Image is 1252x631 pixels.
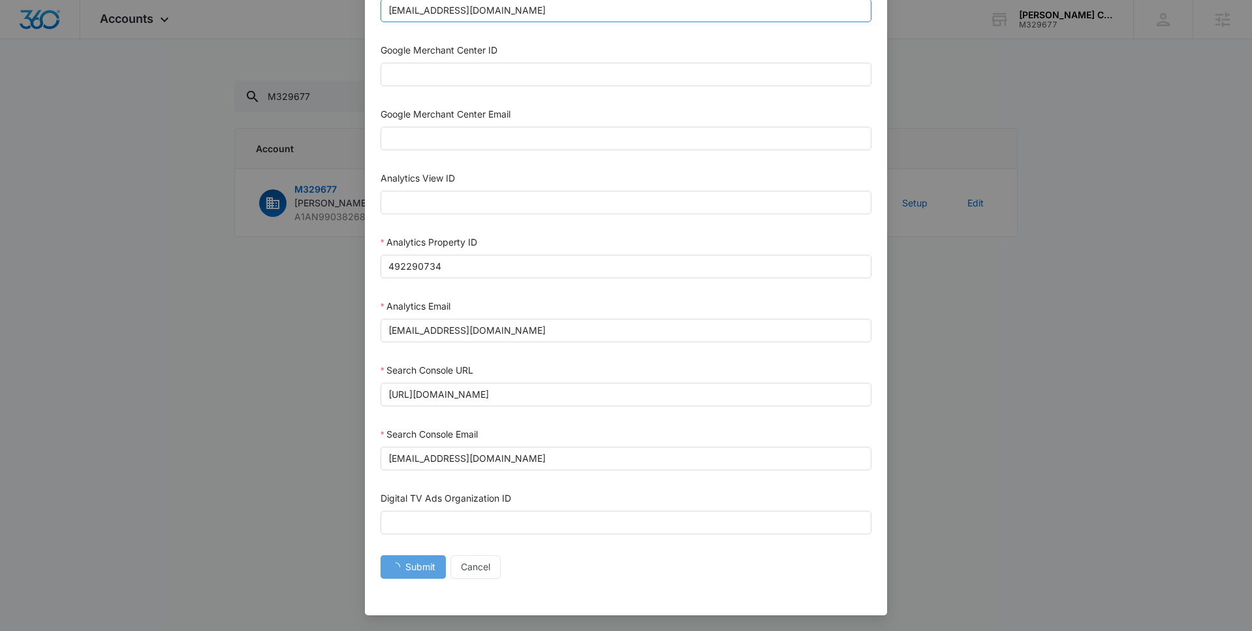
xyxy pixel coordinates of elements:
input: Analytics Property ID [381,255,871,278]
input: Analytics View ID [381,191,871,214]
label: Google Merchant Center Email [381,108,510,120]
button: Cancel [450,555,501,579]
label: Search Console URL [381,364,473,376]
input: Digital TV Ads Organization ID [381,511,871,534]
input: Google Merchant Center ID [381,63,871,86]
label: Search Console Email [381,429,478,440]
label: Google Merchant Center ID [381,44,497,56]
label: Analytics Property ID [381,236,477,248]
span: loading [391,562,405,572]
span: Cancel [461,560,490,574]
input: Google Merchant Center Email [381,127,871,150]
input: Search Console Email [381,447,871,470]
label: Analytics Email [381,300,450,312]
label: Analytics View ID [381,172,455,184]
input: Analytics Email [381,319,871,342]
label: Digital TV Ads Organization ID [381,493,511,504]
input: Search Console URL [381,383,871,406]
button: Submit [381,555,446,579]
span: Submit [405,560,435,574]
